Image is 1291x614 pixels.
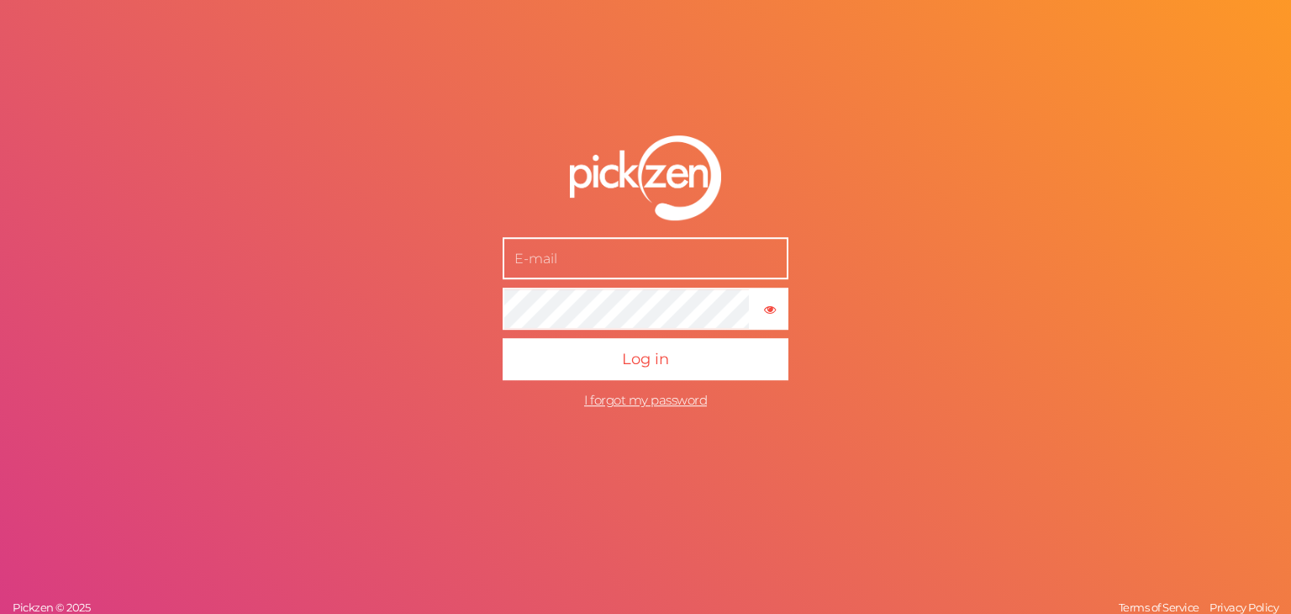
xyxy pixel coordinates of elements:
[622,351,669,369] span: Log in
[1114,601,1204,614] a: Terms of Service
[570,135,721,221] img: pz-logo-white.png
[503,238,788,280] input: E-mail
[1209,601,1278,614] span: Privacy Policy
[8,601,94,614] a: Pickzen © 2025
[1205,601,1283,614] a: Privacy Policy
[584,393,707,409] a: I forgot my password
[1119,601,1199,614] span: Terms of Service
[503,339,788,381] button: Log in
